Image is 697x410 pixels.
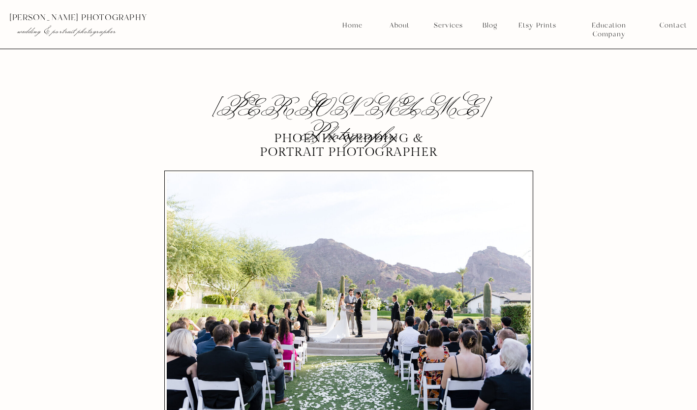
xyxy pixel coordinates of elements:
[183,97,515,120] h2: [PERSON_NAME] Photography
[660,21,687,30] a: Contact
[575,21,643,30] a: Education Company
[430,21,466,30] a: Services
[255,132,443,159] p: Phoenix Wedding & portrait photographer
[387,21,412,30] a: About
[515,21,560,30] a: Etsy Prints
[9,13,195,22] p: [PERSON_NAME] photography
[342,21,363,30] a: Home
[479,21,501,30] a: Blog
[17,26,175,36] p: wedding & portrait photographer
